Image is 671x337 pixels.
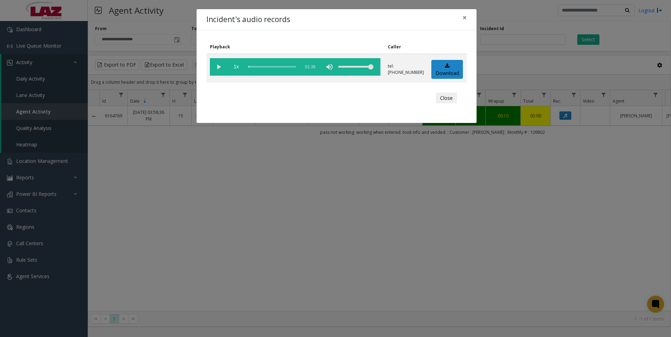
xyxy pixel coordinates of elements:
p: tel:[PHONE_NUMBER] [388,63,424,76]
div: volume level [338,58,373,76]
span: × [463,13,467,22]
button: Close [436,92,457,104]
span: playback speed button [227,58,245,76]
button: Close [458,9,472,26]
a: Download [431,60,463,79]
div: scrub bar [248,58,296,76]
th: Playback [206,40,384,54]
h4: Incident's audio records [206,14,290,25]
th: Caller [384,40,428,54]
